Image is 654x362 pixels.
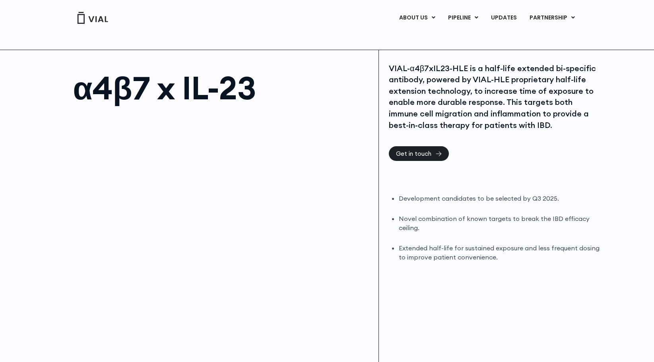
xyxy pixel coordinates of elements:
[442,11,484,25] a: PIPELINEMenu Toggle
[77,12,109,24] img: Vial Logo
[73,72,371,104] h1: α4β7 x IL-23
[485,11,523,25] a: UPDATES
[399,194,601,203] li: Development candidates to be selected by Q3 2025.
[389,63,601,131] div: VIAL-α4β7xIL23-HLE is a half-life extended bi-specific antibody, powered by VIAL-HLE proprietary ...
[399,214,601,232] li: Novel combination of known targets to break the IBD efficacy ceiling.
[523,11,581,25] a: PARTNERSHIPMenu Toggle
[393,11,441,25] a: ABOUT USMenu Toggle
[389,146,449,161] a: Get in touch
[396,151,431,157] span: Get in touch
[399,244,601,262] li: Extended half-life for sustained exposure and less frequent dosing to improve patient convenience.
